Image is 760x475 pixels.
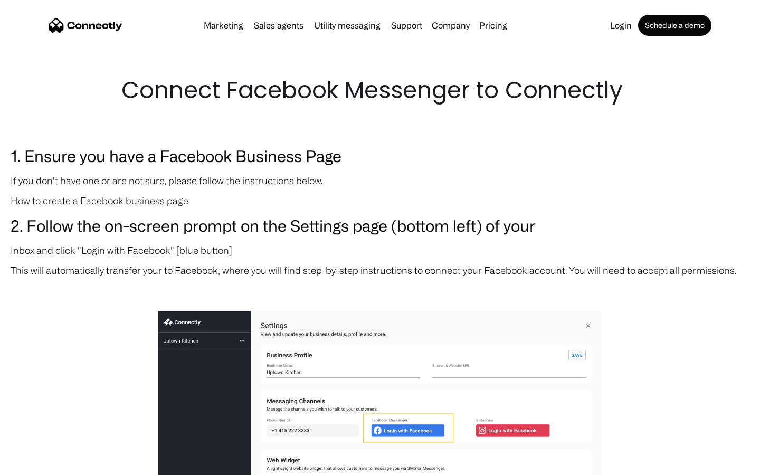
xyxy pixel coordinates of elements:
a: Schedule a demo [638,15,711,36]
aside: Language selected: English [11,457,63,471]
a: Pricing [475,21,511,30]
h1: Connect Facebook Messenger to Connectly [121,74,639,107]
a: Marketing [199,21,248,30]
a: home [49,17,122,33]
p: If you don't have one or are not sure, please follow the instructions below. [11,173,749,188]
a: Sales agents [250,21,308,30]
h3: 2. Follow the on-screen prompt on the Settings page (bottom left) of your [11,213,749,237]
div: Company [429,18,473,33]
div: Company [432,18,470,33]
ul: Language list [21,457,63,471]
a: How to create a Facebook business page [11,195,188,206]
a: Support [387,21,426,30]
p: ‍ [11,283,749,298]
h3: 1. Ensure you have a Facebook Business Page [11,144,749,168]
p: Inbox and click "Login with Facebook" [blue button] [11,243,749,258]
p: This will automatically transfer your to Facebook, where you will find step-by-step instructions ... [11,263,749,278]
a: Login [606,21,636,30]
a: Utility messaging [310,21,385,30]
